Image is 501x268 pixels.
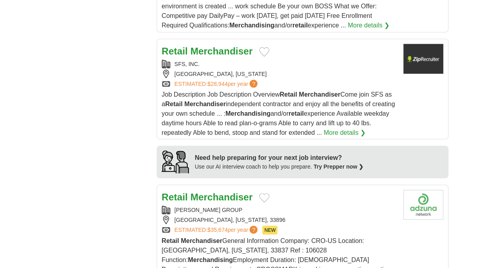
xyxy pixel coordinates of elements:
strong: Merchandiser [181,237,222,244]
strong: Retail [280,91,297,97]
strong: Merchandising [229,22,274,29]
a: ESTIMATED:$28,944per year? [175,80,259,88]
strong: Retail [162,45,188,56]
div: Use our AI interview coach to help you prepare. [195,162,364,171]
strong: Retail [162,237,179,244]
strong: Merchandiser [191,191,253,202]
span: ? [250,225,257,233]
a: ESTIMATED:$35,674per year? [175,225,259,234]
a: More details ❯ [324,128,365,137]
a: Retail Merchandiser [162,45,253,56]
strong: retail [289,110,304,117]
strong: Merchandiser [191,45,253,56]
span: NEW [262,225,277,234]
strong: Retail [165,100,183,107]
div: Need help preparing for your next job interview? [195,153,364,162]
a: Try Prepper now ❯ [314,163,364,169]
strong: Merchandising [188,256,233,263]
a: Retail Merchandiser [162,191,253,202]
span: Job Description Job Description Overview Come join SFS as a independent contractor and enjoy all ... [162,91,395,136]
strong: Merchandising [226,110,271,117]
strong: Retail [162,191,188,202]
strong: Merchandiser [184,100,226,107]
span: $28,944 [207,80,228,87]
strong: Merchandiser [299,91,340,97]
img: Company logo [403,190,443,219]
button: Add to favorite jobs [259,47,269,56]
img: Company logo [403,44,443,74]
span: $35,674 [207,226,228,233]
span: ? [250,80,257,87]
a: More details ❯ [348,21,389,30]
button: Add to favorite jobs [259,193,269,202]
div: SFS, INC. [162,60,397,68]
div: [GEOGRAPHIC_DATA], [US_STATE], 33896 [162,216,397,224]
div: [PERSON_NAME] GROUP [162,206,397,214]
div: [GEOGRAPHIC_DATA], [US_STATE] [162,70,397,78]
strong: retail [293,22,308,29]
